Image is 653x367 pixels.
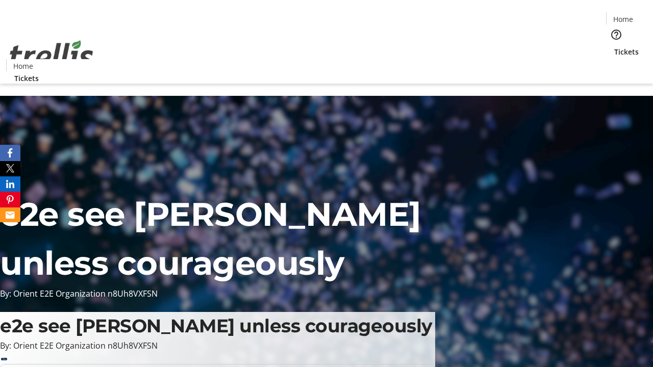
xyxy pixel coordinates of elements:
[606,57,626,77] button: Cart
[606,24,626,45] button: Help
[607,14,639,24] a: Home
[14,73,39,84] span: Tickets
[614,46,639,57] span: Tickets
[7,61,39,71] a: Home
[6,73,47,84] a: Tickets
[613,14,633,24] span: Home
[606,46,647,57] a: Tickets
[13,61,33,71] span: Home
[6,29,97,80] img: Orient E2E Organization n8Uh8VXFSN's Logo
